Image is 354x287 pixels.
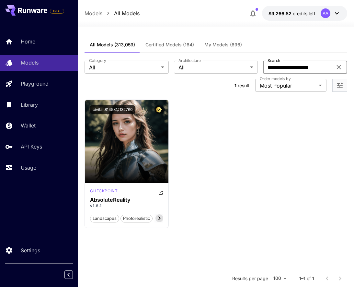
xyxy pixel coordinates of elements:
[90,188,118,196] div: SD 1.5
[120,214,153,222] button: photorealistic
[268,11,293,16] span: $9,266.82
[90,203,163,209] p: v1.8.1
[21,101,38,109] p: Library
[21,246,40,254] p: Settings
[158,188,163,196] button: Open in CivitAI
[90,215,119,222] span: landscapes
[89,64,158,71] span: All
[21,59,39,66] p: Models
[64,270,73,279] button: Collapse sidebar
[85,9,140,17] nav: breadcrumb
[90,105,135,114] button: civitai:81458@132760
[90,197,163,203] h3: AbsoluteReality
[321,8,330,18] div: AA
[271,274,289,283] div: 100
[21,122,36,129] p: Wallet
[336,81,344,90] button: Open more filters
[21,38,35,45] p: Home
[85,9,102,17] a: Models
[21,80,49,88] p: Playground
[234,83,236,88] span: 1
[145,42,194,48] span: Certified Models (164)
[293,11,315,16] span: credits left
[178,58,200,63] label: Architecture
[69,269,78,281] div: Collapse sidebar
[50,9,64,14] span: TRIAL
[154,105,163,114] button: Certified Model – Vetted for best performance and includes a commercial license.
[232,275,268,282] p: Results per page
[178,64,247,71] span: All
[268,10,315,17] div: $9,266.82178
[299,275,314,282] p: 1–1 of 1
[114,9,140,17] a: All Models
[260,76,291,81] label: Order models by
[238,83,249,88] span: result
[21,143,42,150] p: API Keys
[204,42,242,48] span: My Models (696)
[90,42,135,48] span: All Models (313,059)
[89,58,106,63] label: Category
[268,58,280,63] label: Search
[260,82,316,90] span: Most Popular
[121,215,152,222] span: photorealistic
[90,188,118,194] p: checkpoint
[262,6,347,21] button: $9,266.82178AA
[50,7,64,15] span: Add your payment card to enable full platform functionality.
[21,164,36,172] p: Usage
[90,214,119,222] button: landscapes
